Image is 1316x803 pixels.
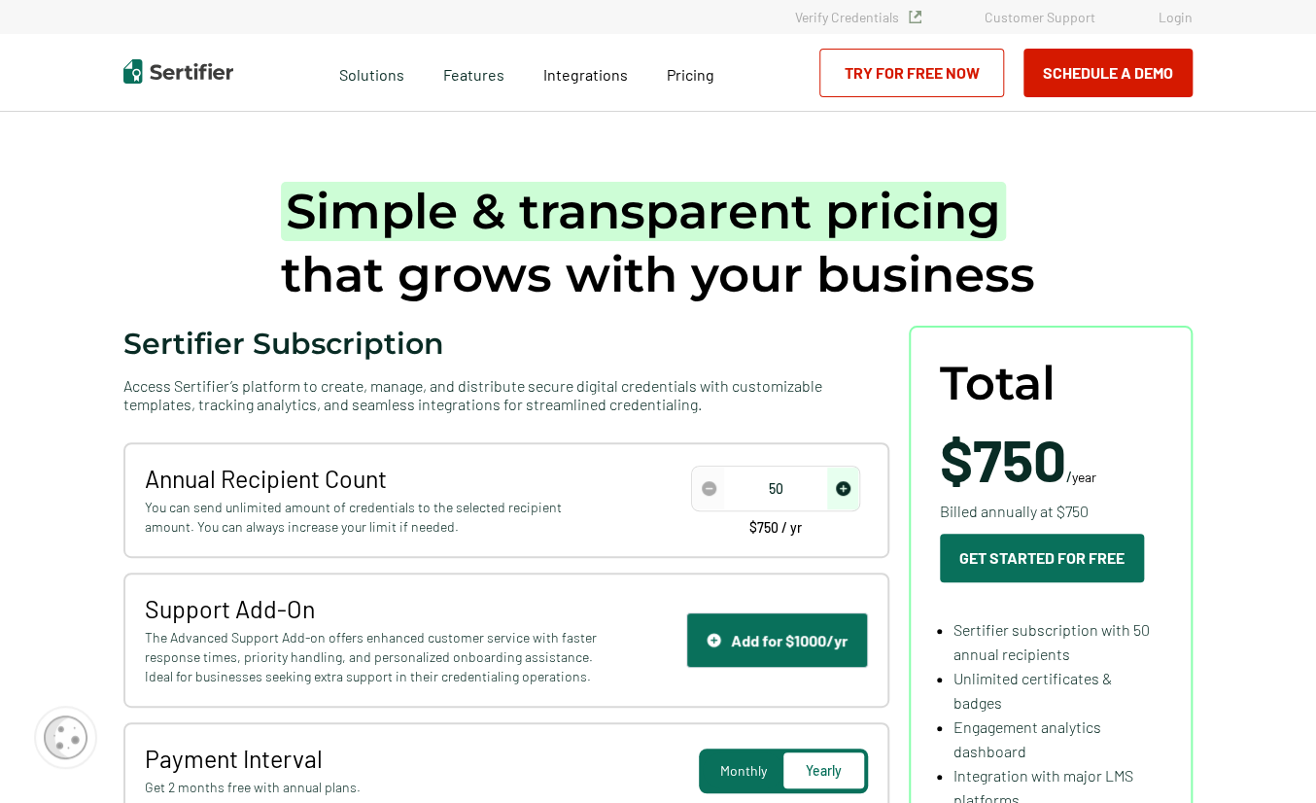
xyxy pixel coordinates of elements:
[543,65,628,84] span: Integrations
[44,716,87,759] img: Cookie Popup Icon
[953,717,1101,760] span: Engagement analytics dashboard
[123,376,889,413] span: Access Sertifier’s platform to create, manage, and distribute secure digital credentials with cus...
[686,612,868,668] button: Support IconAdd for $1000/yr
[985,9,1095,25] a: Customer Support
[145,498,603,537] span: You can send unlimited amount of credentials to the selected recipient amount. You can always inc...
[123,326,444,362] span: Sertifier Subscription
[953,620,1150,663] span: Sertifier subscription with 50 annual recipients
[145,744,603,773] span: Payment Interval
[281,182,1006,241] span: Simple & transparent pricing
[145,464,603,493] span: Annual Recipient Count
[940,424,1066,494] span: $750
[1159,9,1193,25] a: Login
[443,60,504,85] span: Features
[145,594,603,623] span: Support Add-On
[806,762,842,779] span: Yearly
[953,669,1112,712] span: Unlimited certificates & badges
[836,481,850,496] img: Increase Icon
[123,59,233,84] img: Sertifier | Digital Credentialing Platform
[720,762,767,779] span: Monthly
[339,60,404,85] span: Solutions
[749,521,802,535] span: $750 / yr
[145,778,603,797] span: Get 2 months free with annual plans.
[909,11,921,23] img: Verified
[1219,710,1316,803] iframe: Chat Widget
[702,481,716,496] img: Decrease Icon
[693,468,724,509] span: decrease number
[1023,49,1193,97] button: Schedule a Demo
[795,9,921,25] a: Verify Credentials
[827,468,858,509] span: increase number
[707,633,721,647] img: Support Icon
[940,430,1096,488] span: /
[940,499,1089,523] span: Billed annually at $750
[940,357,1056,410] span: Total
[707,631,848,649] div: Add for $1000/yr
[667,60,714,85] a: Pricing
[281,180,1035,306] h1: that grows with your business
[940,534,1144,582] button: Get Started For Free
[1072,469,1096,485] span: year
[667,65,714,84] span: Pricing
[543,60,628,85] a: Integrations
[145,628,603,686] span: The Advanced Support Add-on offers enhanced customer service with faster response times, priority...
[819,49,1004,97] a: Try for Free Now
